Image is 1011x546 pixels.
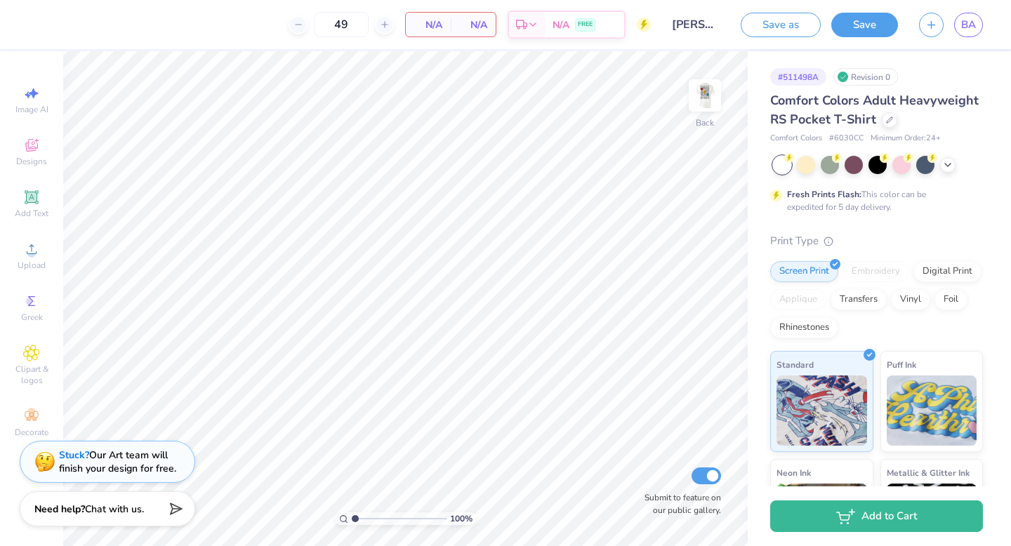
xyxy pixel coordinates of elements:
[450,512,473,525] span: 100 %
[15,208,48,219] span: Add Text
[770,133,822,145] span: Comfort Colors
[887,375,977,446] img: Puff Ink
[691,81,719,109] img: Back
[15,427,48,438] span: Decorate
[913,261,982,282] div: Digital Print
[34,502,85,516] strong: Need help?
[871,133,941,145] span: Minimum Order: 24 +
[59,448,176,475] div: Our Art team will finish your design for free.
[741,13,821,37] button: Save as
[777,357,814,372] span: Standard
[85,502,144,516] span: Chat with us.
[18,260,46,271] span: Upload
[414,18,442,32] span: N/A
[696,116,714,129] div: Back
[954,13,983,37] a: BA
[777,375,867,446] img: Standard
[661,11,730,39] input: Untitled Design
[7,364,56,386] span: Clipart & logos
[787,189,861,200] strong: Fresh Prints Flash:
[15,104,48,115] span: Image AI
[770,92,979,128] span: Comfort Colors Adult Heavyweight RS Pocket T-Shirt
[831,289,887,310] div: Transfers
[842,261,909,282] div: Embroidery
[887,357,916,372] span: Puff Ink
[934,289,967,310] div: Foil
[16,156,47,167] span: Designs
[833,68,898,86] div: Revision 0
[553,18,569,32] span: N/A
[770,500,983,532] button: Add to Cart
[777,465,811,480] span: Neon Ink
[787,188,960,213] div: This color can be expedited for 5 day delivery.
[770,68,826,86] div: # 511498A
[637,491,721,517] label: Submit to feature on our public gallery.
[770,317,838,338] div: Rhinestones
[829,133,864,145] span: # 6030CC
[770,289,826,310] div: Applique
[770,261,838,282] div: Screen Print
[961,17,976,33] span: BA
[578,20,593,29] span: FREE
[314,12,369,37] input: – –
[21,312,43,323] span: Greek
[459,18,487,32] span: N/A
[887,465,970,480] span: Metallic & Glitter Ink
[770,233,983,249] div: Print Type
[831,13,898,37] button: Save
[59,448,89,462] strong: Stuck?
[891,289,930,310] div: Vinyl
